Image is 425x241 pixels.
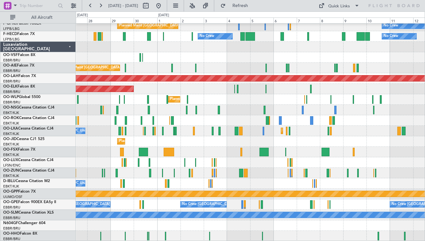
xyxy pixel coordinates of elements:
[3,58,20,63] a: EBBR/BRU
[3,95,19,99] span: OO-WLP
[3,200,56,204] a: OO-GPEFalcon 900EX EASy II
[3,211,54,215] a: OO-SLMCessna Citation XLS
[3,152,19,157] a: EBKT/KJK
[3,163,21,168] a: LFSN/ENC
[3,53,18,57] span: OO-VSF
[3,22,17,25] span: F-GPNJ
[3,190,36,194] a: OO-GPPFalcon 7X
[3,232,20,236] span: OO-HHO
[343,18,366,23] div: 9
[384,32,398,41] div: No Crew
[3,158,18,162] span: OO-LUX
[3,85,35,89] a: OO-ELKFalcon 8X
[77,13,88,18] div: [DATE]
[158,13,169,18] div: [DATE]
[157,18,181,23] div: 1
[3,68,20,73] a: EBBR/BRU
[3,211,18,215] span: OO-SLM
[3,127,18,131] span: OO-LXA
[3,158,53,162] a: OO-LUXCessna Citation CJ4
[3,116,54,120] a: OO-ROKCessna Citation CJ4
[3,121,19,126] a: EBKT/KJK
[3,226,20,231] a: EBBR/BRU
[3,221,18,225] span: N604GF
[297,18,320,23] div: 7
[3,32,17,36] span: F-HECD
[227,4,254,8] span: Refresh
[3,116,19,120] span: OO-ROK
[3,142,19,147] a: EBKT/KJK
[3,174,19,178] a: EBKT/KJK
[87,18,110,23] div: 28
[3,26,20,31] a: LFPB/LBG
[3,64,17,67] span: OO-AIE
[3,100,20,105] a: EBBR/BRU
[3,74,18,78] span: OO-LAH
[328,3,350,10] div: Quick Links
[19,1,56,11] input: Trip Number
[204,18,227,23] div: 3
[3,148,35,152] a: OO-FSXFalcon 7X
[3,74,36,78] a: OO-LAHFalcon 7X
[3,106,19,110] span: OO-NSG
[3,205,20,210] a: EBBR/BRU
[110,18,134,23] div: 29
[3,53,35,57] a: OO-VSFFalcon 8X
[200,32,214,41] div: No Crew
[384,21,398,31] div: No Crew
[3,232,37,236] a: OO-HHOFalcon 8X
[134,18,157,23] div: 30
[3,32,35,36] a: F-HECDFalcon 7X
[3,127,53,131] a: OO-LXACessna Citation CJ4
[320,18,343,23] div: 8
[3,131,19,136] a: EBKT/KJK
[250,18,273,23] div: 5
[3,200,18,204] span: OO-GPE
[227,18,250,23] div: 4
[170,95,216,104] div: Planned Maint Milan (Linate)
[108,3,138,9] span: [DATE] - [DATE]
[17,15,67,20] span: All Aircraft
[182,200,289,209] div: No Crew [GEOGRAPHIC_DATA] ([GEOGRAPHIC_DATA] National)
[3,22,41,25] a: F-GPNJFalcon 900EX
[3,179,16,183] span: D-IBLU
[3,169,54,173] a: OO-ZUNCessna Citation CJ4
[3,137,17,141] span: OO-JID
[3,64,34,67] a: OO-AIEFalcon 7X
[3,184,19,189] a: EBKT/KJK
[3,221,46,225] a: N604GFChallenger 604
[3,169,19,173] span: OO-ZUN
[3,190,18,194] span: OO-GPP
[3,79,20,84] a: EBBR/BRU
[315,1,363,11] button: Quick Links
[3,89,20,94] a: EBBR/BRU
[217,1,256,11] button: Refresh
[3,148,18,152] span: OO-FSX
[3,195,22,199] a: UUMO/OSF
[3,37,20,42] a: LFPB/LBG
[60,63,160,73] div: Planned Maint [GEOGRAPHIC_DATA] ([GEOGRAPHIC_DATA])
[3,95,40,99] a: OO-WLPGlobal 5500
[3,106,54,110] a: OO-NSGCessna Citation CJ4
[3,110,19,115] a: EBKT/KJK
[181,18,204,23] div: 2
[3,179,50,183] a: D-IBLUCessna Citation M2
[273,18,297,23] div: 6
[119,21,219,31] div: Planned Maint [GEOGRAPHIC_DATA] ([GEOGRAPHIC_DATA])
[119,137,193,146] div: Planned Maint Kortrijk-[GEOGRAPHIC_DATA]
[3,137,45,141] a: OO-JIDCessna CJ1 525
[390,18,413,23] div: 11
[3,216,20,220] a: EBBR/BRU
[3,85,18,89] span: OO-ELK
[366,18,390,23] div: 10
[7,12,69,23] button: All Aircraft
